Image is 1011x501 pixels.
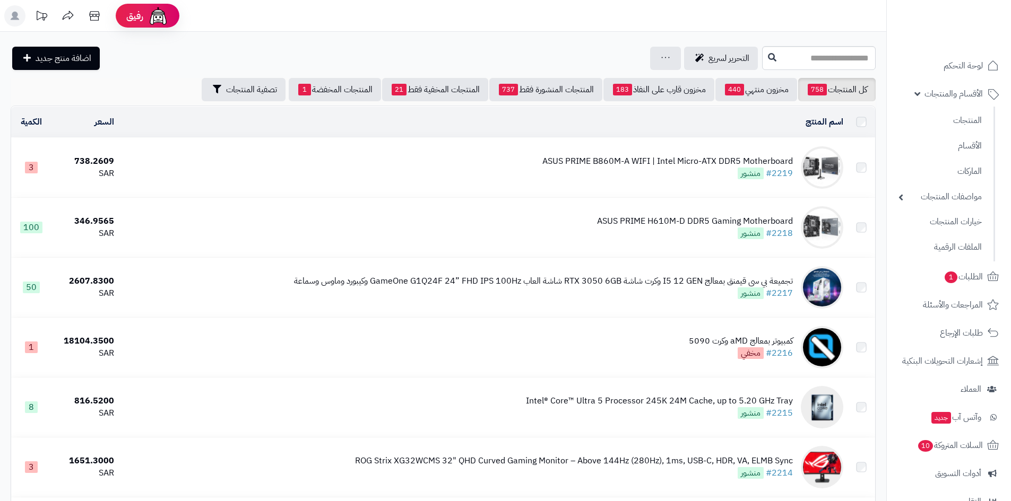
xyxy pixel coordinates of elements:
[226,83,277,96] span: تصفية المنتجات
[28,5,55,29] a: تحديثات المنصة
[931,412,951,424] span: جديد
[940,326,983,340] span: طلبات الإرجاع
[25,461,38,473] span: 3
[893,135,987,157] a: الأقسام
[738,168,764,179] span: منشور
[708,52,749,65] span: التحرير لسريع
[944,269,983,284] span: الطلبات
[56,215,114,227] div: 346.9565
[939,19,1001,41] img: logo-2.png
[597,215,793,227] div: ASUS PRIME H610M-D DDR5 Gaming Motherboard
[893,348,1005,374] a: إشعارات التحويلات البنكية
[893,433,1005,458] a: السلات المتروكة10
[766,347,793,359] a: #2216
[893,210,987,233] a: خيارات المنتجات
[766,167,793,180] a: #2219
[603,78,714,101] a: مخزون قارب على النفاذ183
[806,116,843,128] a: اسم المنتج
[36,52,91,65] span: اضافة منتج جديد
[526,395,793,407] div: Intel® Core™ Ultra 5 Processor 245K 24M Cache, up to 5.20 GHz Tray
[893,376,1005,402] a: العملاء
[20,222,42,233] span: 100
[766,467,793,479] a: #2214
[25,401,38,413] span: 8
[56,227,114,240] div: SAR
[801,146,843,189] img: ASUS PRIME B860M-A WIFI | Intel Micro-ATX DDR5 Motherboard
[382,78,488,101] a: المنتجات المخفية فقط21
[126,10,143,22] span: رفيق
[56,467,114,479] div: SAR
[924,86,983,101] span: الأقسام والمنتجات
[12,47,100,70] a: اضافة منتج جديد
[917,438,983,453] span: السلات المتروكة
[499,84,518,95] span: 737
[738,227,764,239] span: منشور
[893,53,1005,78] a: لوحة التحكم
[289,78,381,101] a: المنتجات المخفضة1
[148,5,169,27] img: ai-face.png
[25,341,38,353] span: 1
[918,440,934,452] span: 10
[23,282,40,293] span: 50
[613,84,632,95] span: 183
[56,155,114,168] div: 738.2609
[738,467,764,479] span: منشور
[738,287,764,299] span: منشور
[542,155,793,168] div: ASUS PRIME B860M-A WIFI | Intel Micro-ATX DDR5 Motherboard
[56,347,114,359] div: SAR
[684,47,758,70] a: التحرير لسريع
[766,227,793,240] a: #2218
[25,162,38,173] span: 3
[923,297,983,312] span: المراجعات والأسئلة
[935,466,981,481] span: أدوات التسويق
[893,292,1005,318] a: المراجعات والأسئلة
[689,335,793,347] div: كمبيوتر بمعالج aMD وكرت 5090
[56,168,114,180] div: SAR
[801,446,843,488] img: ROG Strix XG32WCMS 32" QHD Curved Gaming Monitor – Above 144Hz (280Hz), 1ms, USB-C, HDR, VA, ELMB...
[738,347,764,359] span: مخفي
[893,264,1005,289] a: الطلبات1
[392,84,407,95] span: 21
[798,78,876,101] a: كل المنتجات758
[893,405,1005,430] a: وآتس آبجديد
[202,78,286,101] button: تصفية المنتجات
[944,271,958,283] span: 1
[893,236,987,259] a: الملفات الرقمية
[893,320,1005,346] a: طلبات الإرجاع
[801,206,843,249] img: ASUS PRIME H610M-D DDR5 Gaming Motherboard
[766,407,793,419] a: #2215
[944,58,983,73] span: لوحة التحكم
[94,116,114,128] a: السعر
[56,287,114,300] div: SAR
[489,78,602,101] a: المنتجات المنشورة فقط737
[56,335,114,347] div: 18104.3500
[21,116,42,128] a: الكمية
[738,407,764,419] span: منشور
[56,407,114,419] div: SAR
[801,386,843,428] img: Intel® Core™ Ultra 5 Processor 245K 24M Cache, up to 5.20 GHz Tray
[355,455,793,467] div: ROG Strix XG32WCMS 32" QHD Curved Gaming Monitor – Above 144Hz (280Hz), 1ms, USB-C, HDR, VA, ELMB...
[893,461,1005,486] a: أدوات التسويق
[961,382,981,397] span: العملاء
[725,84,744,95] span: 440
[801,266,843,309] img: تجميعة بي سي قيمنق بمعالج I5 12 GEN وكرت شاشة RTX 3050 6GB شاشة العاب GameOne G1Q24F 24” FHD IPS ...
[56,275,114,287] div: 2607.8300
[294,275,793,287] div: تجميعة بي سي قيمنق بمعالج I5 12 GEN وكرت شاشة RTX 3050 6GB شاشة العاب GameOne G1Q24F 24” FHD IPS ...
[808,84,827,95] span: 758
[893,160,987,183] a: الماركات
[298,84,311,95] span: 1
[56,455,114,467] div: 1651.3000
[893,109,987,132] a: المنتجات
[893,186,987,208] a: مواصفات المنتجات
[715,78,797,101] a: مخزون منتهي440
[766,287,793,300] a: #2217
[56,395,114,407] div: 816.5200
[930,410,981,425] span: وآتس آب
[902,354,983,368] span: إشعارات التحويلات البنكية
[801,326,843,368] img: كمبيوتر بمعالج aMD وكرت 5090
